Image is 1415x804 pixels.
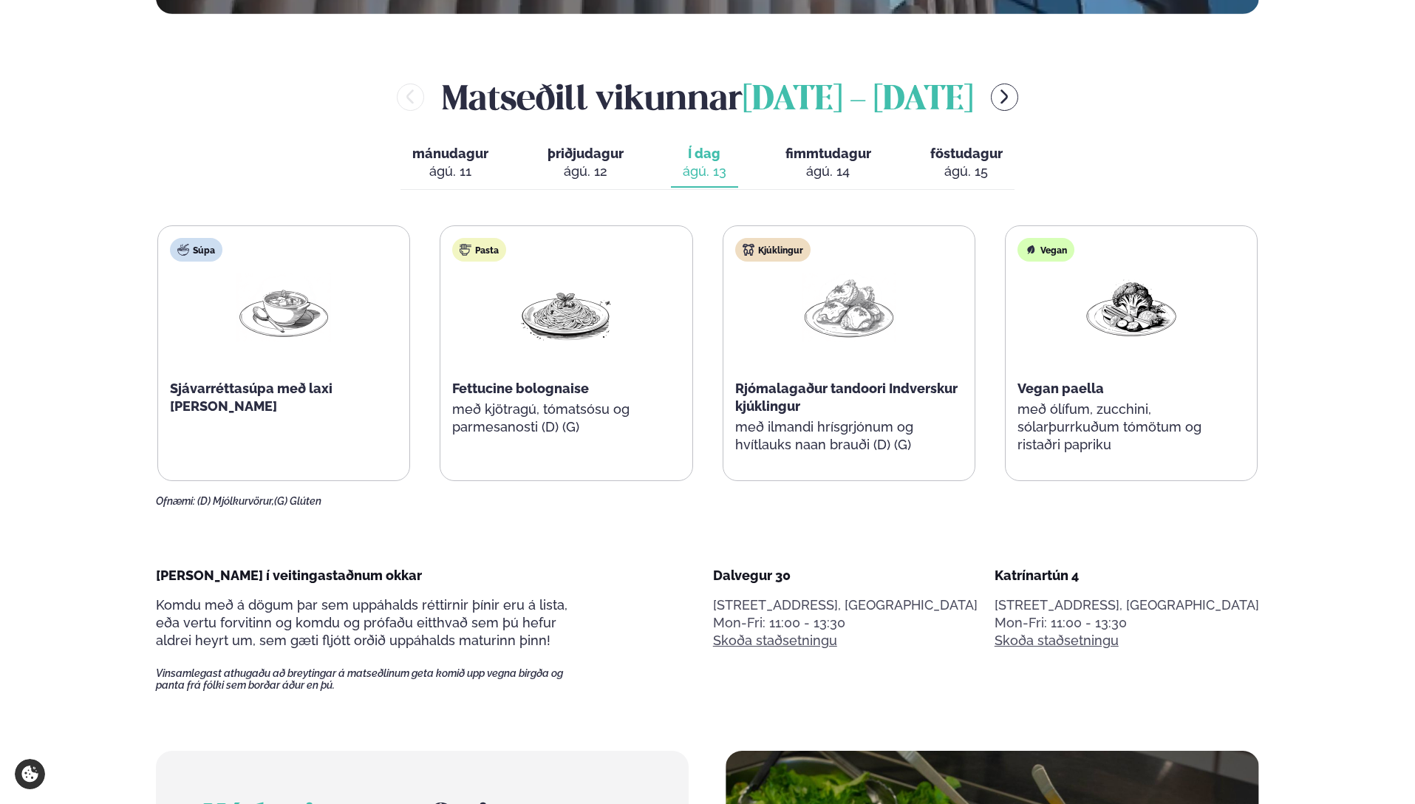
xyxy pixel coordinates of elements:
p: með ilmandi hrísgrjónum og hvítlauks naan brauði (D) (G) [735,418,963,454]
p: [STREET_ADDRESS], [GEOGRAPHIC_DATA] [713,596,978,614]
div: Dalvegur 30 [713,567,978,585]
button: þriðjudagur ágú. 12 [536,139,635,188]
span: Vegan paella [1017,381,1104,396]
img: soup.svg [177,244,189,256]
span: þriðjudagur [548,146,624,161]
button: föstudagur ágú. 15 [918,139,1015,188]
span: fimmtudagur [785,146,871,161]
div: ágú. 11 [412,163,488,180]
div: Pasta [452,238,506,262]
p: [STREET_ADDRESS], [GEOGRAPHIC_DATA] [995,596,1259,614]
div: Mon-Fri: 11:00 - 13:30 [713,614,978,632]
img: Chicken-thighs.png [802,273,896,342]
span: Í dag [683,145,726,163]
img: pasta.svg [460,244,471,256]
span: [DATE] - [DATE] [743,84,973,117]
span: Rjómalagaður tandoori Indverskur kjúklingur [735,381,958,414]
div: ágú. 13 [683,163,726,180]
div: Súpa [170,238,222,262]
div: Vegan [1017,238,1074,262]
img: Vegan.svg [1025,244,1037,256]
span: Komdu með á dögum þar sem uppáhalds réttirnir þínir eru á lista, eða vertu forvitinn og komdu og ... [156,597,567,648]
img: Soup.png [236,273,331,342]
div: ágú. 12 [548,163,624,180]
button: mánudagur ágú. 11 [400,139,500,188]
button: fimmtudagur ágú. 14 [774,139,883,188]
div: Katrínartún 4 [995,567,1259,585]
a: Skoða staðsetningu [995,632,1119,650]
div: Mon-Fri: 11:00 - 13:30 [995,614,1259,632]
div: ágú. 14 [785,163,871,180]
span: (D) Mjólkurvörur, [197,495,274,507]
a: Skoða staðsetningu [713,632,837,650]
img: Spagetti.png [519,273,613,342]
p: með ólífum, zucchini, sólarþurrkuðum tómötum og ristaðri papriku [1017,401,1245,454]
a: Cookie settings [15,759,45,789]
span: Vinsamlegast athugaðu að breytingar á matseðlinum geta komið upp vegna birgða og panta frá fólki ... [156,667,589,691]
div: Kjúklingur [735,238,811,262]
button: menu-btn-left [397,84,424,111]
h2: Matseðill vikunnar [442,73,973,121]
span: Ofnæmi: [156,495,195,507]
span: (G) Glúten [274,495,321,507]
button: Í dag ágú. 13 [671,139,738,188]
span: [PERSON_NAME] í veitingastaðnum okkar [156,568,422,583]
span: mánudagur [412,146,488,161]
span: Fettucine bolognaise [452,381,589,396]
img: chicken.svg [743,244,754,256]
p: með kjötragú, tómatsósu og parmesanosti (D) (G) [452,401,680,436]
button: menu-btn-right [991,84,1018,111]
span: Sjávarréttasúpa með laxi [PERSON_NAME] [170,381,333,414]
span: föstudagur [930,146,1003,161]
img: Vegan.png [1084,273,1179,342]
div: ágú. 15 [930,163,1003,180]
